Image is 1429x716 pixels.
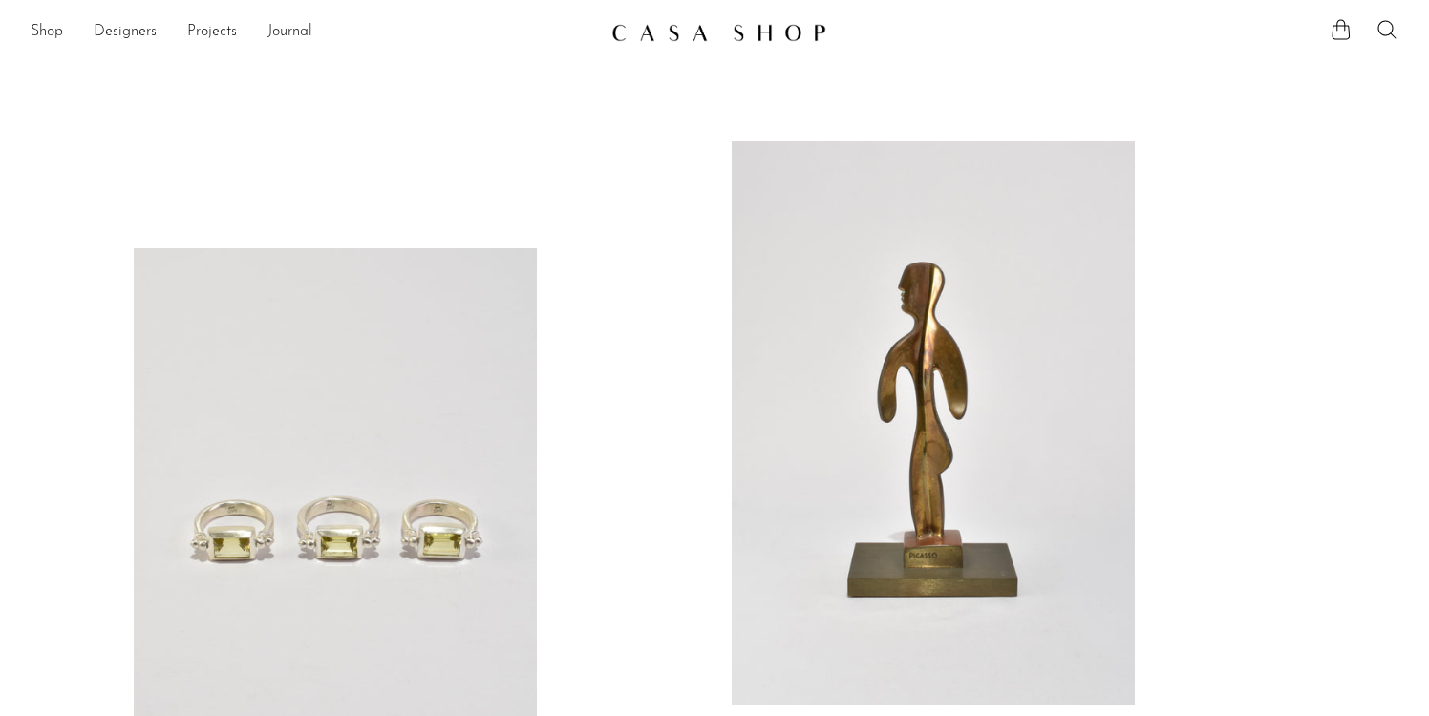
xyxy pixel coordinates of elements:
[31,20,63,45] a: Shop
[187,20,237,45] a: Projects
[267,20,312,45] a: Journal
[94,20,157,45] a: Designers
[31,16,596,49] nav: Desktop navigation
[31,16,596,49] ul: NEW HEADER MENU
